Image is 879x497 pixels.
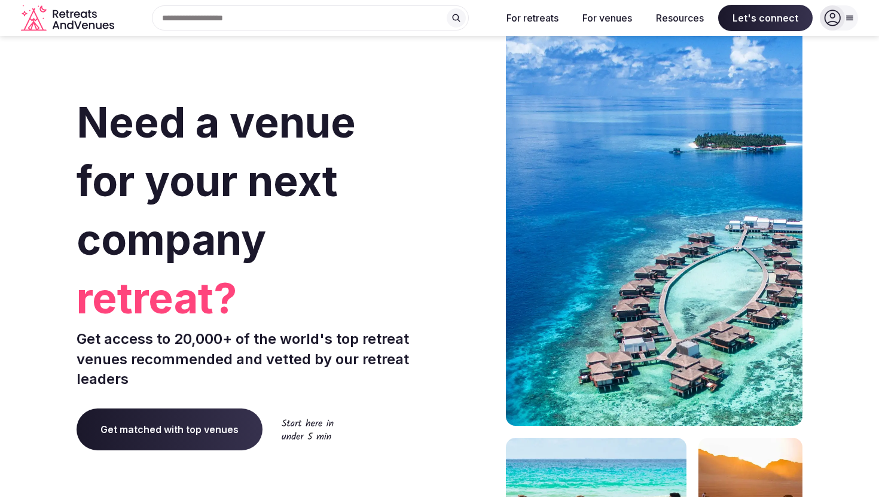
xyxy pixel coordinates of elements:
svg: Retreats and Venues company logo [21,5,117,32]
a: Get matched with top venues [77,408,263,450]
button: For venues [573,5,642,31]
span: Need a venue for your next company [77,97,356,265]
button: For retreats [497,5,568,31]
button: Resources [646,5,713,31]
a: Visit the homepage [21,5,117,32]
p: Get access to 20,000+ of the world's top retreat venues recommended and vetted by our retreat lea... [77,329,435,389]
span: Let's connect [718,5,813,31]
img: Start here in under 5 min [282,419,334,440]
span: retreat? [77,269,435,328]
